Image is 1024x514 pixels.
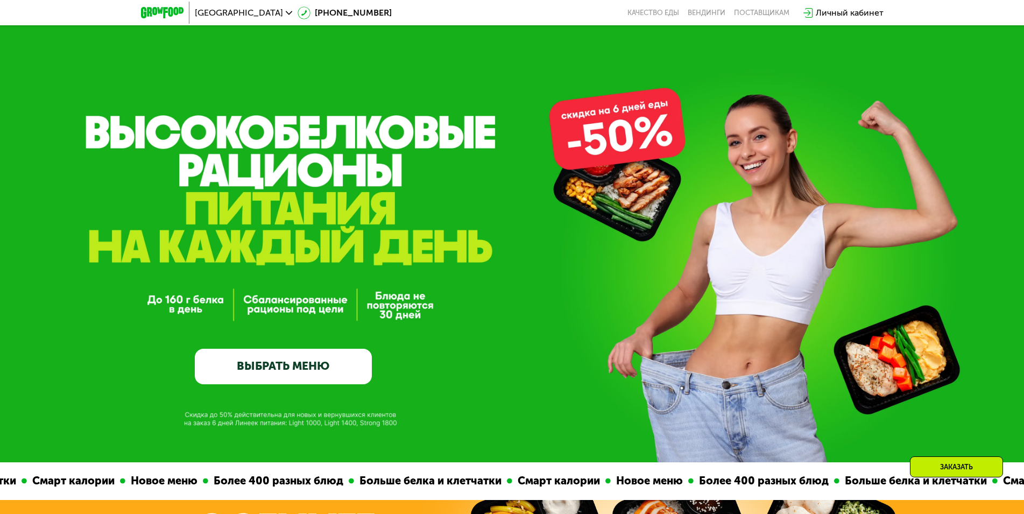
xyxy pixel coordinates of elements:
a: ВЫБРАТЬ МЕНЮ [195,349,372,384]
div: поставщикам [734,9,789,17]
a: [PHONE_NUMBER] [298,6,392,19]
div: Больше белка и клетчатки [350,473,503,489]
div: Больше белка и клетчатки [835,473,988,489]
div: Новое меню [606,473,684,489]
a: Вендинги [688,9,725,17]
div: Заказать [910,456,1003,477]
div: Новое меню [121,473,199,489]
span: [GEOGRAPHIC_DATA] [195,9,283,17]
div: Более 400 разных блюд [204,473,344,489]
div: Смарт калории [23,473,116,489]
div: Смарт калории [508,473,601,489]
div: Более 400 разных блюд [689,473,830,489]
div: Личный кабинет [816,6,884,19]
a: Качество еды [627,9,679,17]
